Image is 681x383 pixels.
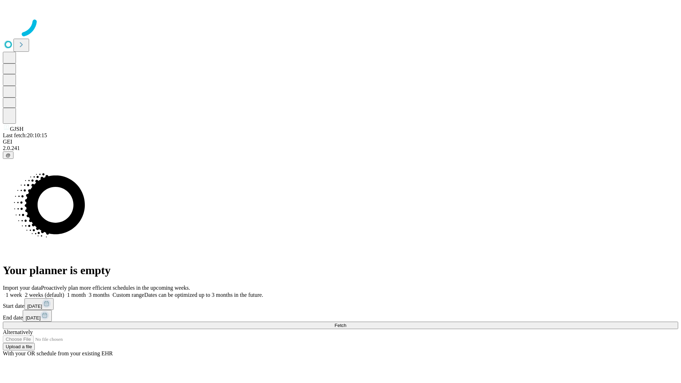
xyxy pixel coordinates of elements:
[334,323,346,328] span: Fetch
[41,285,190,291] span: Proactively plan more efficient schedules in the upcoming weeks.
[144,292,263,298] span: Dates can be optimized up to 3 months in the future.
[3,132,47,138] span: Last fetch: 20:10:15
[6,292,22,298] span: 1 week
[67,292,86,298] span: 1 month
[3,151,13,159] button: @
[3,285,41,291] span: Import your data
[3,322,678,329] button: Fetch
[3,145,678,151] div: 2.0.241
[25,292,64,298] span: 2 weeks (default)
[3,343,35,350] button: Upload a file
[3,264,678,277] h1: Your planner is empty
[3,310,678,322] div: End date
[10,126,23,132] span: GJSH
[26,315,40,321] span: [DATE]
[27,304,42,309] span: [DATE]
[3,298,678,310] div: Start date
[3,329,33,335] span: Alternatively
[6,152,11,158] span: @
[24,298,54,310] button: [DATE]
[3,139,678,145] div: GEI
[3,350,113,356] span: With your OR schedule from your existing EHR
[112,292,144,298] span: Custom range
[23,310,52,322] button: [DATE]
[89,292,110,298] span: 3 months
